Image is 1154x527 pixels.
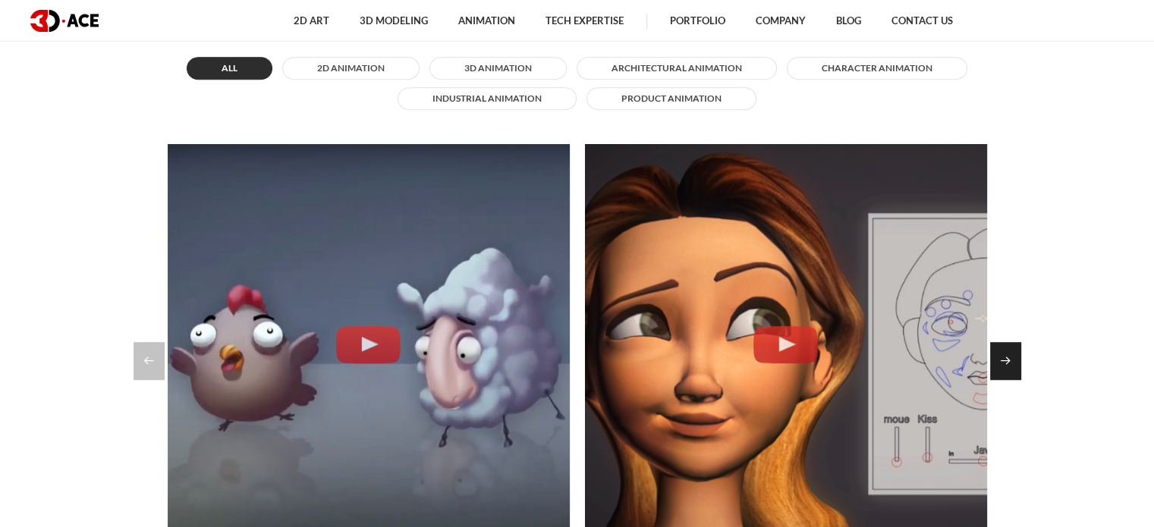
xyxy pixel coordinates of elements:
button: Architectural animation [577,57,777,80]
div: Next slide [990,342,1021,380]
button: All [187,57,272,80]
div: Previous slide [134,342,165,380]
button: Character animation [787,57,967,80]
button: Industrial animation [398,87,577,110]
button: Product animation [586,87,756,110]
button: 3D Animation [429,57,567,80]
img: logo dark [30,10,99,32]
button: 2D Animation [282,57,420,80]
